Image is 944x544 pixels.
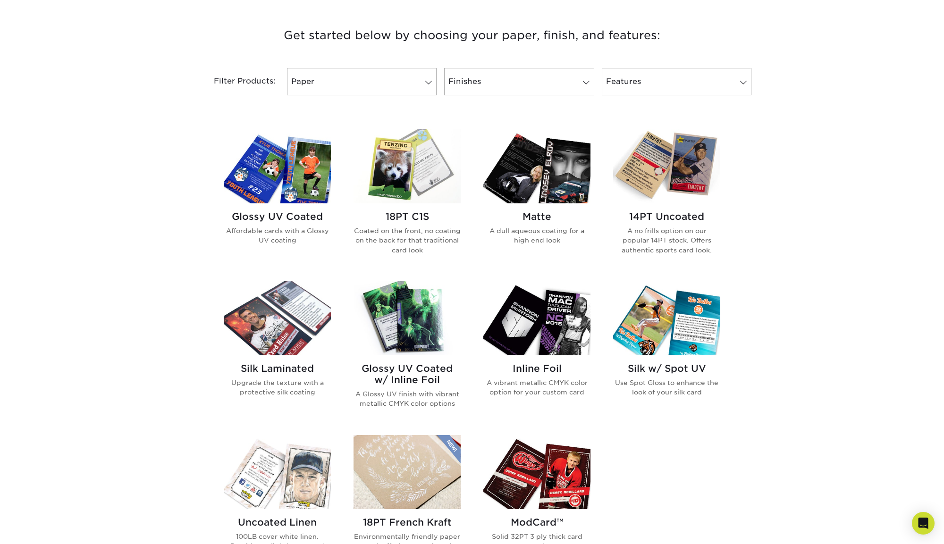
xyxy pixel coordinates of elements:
[354,281,461,355] img: Glossy UV Coated w/ Inline Foil Trading Cards
[224,211,331,222] h2: Glossy UV Coated
[483,281,590,424] a: Inline Foil Trading Cards Inline Foil A vibrant metallic CMYK color option for your custom card
[196,14,748,57] h3: Get started below by choosing your paper, finish, and features:
[483,129,590,270] a: Matte Trading Cards Matte A dull aqueous coating for a high end look
[224,281,331,424] a: Silk Laminated Trading Cards Silk Laminated Upgrade the texture with a protective silk coating
[613,378,720,397] p: Use Spot Gloss to enhance the look of your silk card
[287,68,437,95] a: Paper
[354,435,461,509] img: 18PT French Kraft Trading Cards
[483,517,590,528] h2: ModCard™
[354,517,461,528] h2: 18PT French Kraft
[483,363,590,374] h2: Inline Foil
[189,68,283,95] div: Filter Products:
[483,226,590,245] p: A dull aqueous coating for a high end look
[613,129,720,203] img: 14PT Uncoated Trading Cards
[354,226,461,255] p: Coated on the front, no coating on the back for that traditional card look
[224,378,331,397] p: Upgrade the texture with a protective silk coating
[613,363,720,374] h2: Silk w/ Spot UV
[354,129,461,270] a: 18PT C1S Trading Cards 18PT C1S Coated on the front, no coating on the back for that traditional ...
[444,68,594,95] a: Finishes
[483,129,590,203] img: Matte Trading Cards
[613,226,720,255] p: A no frills option on our popular 14PT stock. Offers authentic sports card look.
[483,281,590,355] img: Inline Foil Trading Cards
[354,281,461,424] a: Glossy UV Coated w/ Inline Foil Trading Cards Glossy UV Coated w/ Inline Foil A Glossy UV finish ...
[224,129,331,203] img: Glossy UV Coated Trading Cards
[354,211,461,222] h2: 18PT C1S
[613,281,720,355] img: Silk w/ Spot UV Trading Cards
[224,363,331,374] h2: Silk Laminated
[354,389,461,409] p: A Glossy UV finish with vibrant metallic CMYK color options
[354,363,461,385] h2: Glossy UV Coated w/ Inline Foil
[437,435,461,463] img: New Product
[224,129,331,270] a: Glossy UV Coated Trading Cards Glossy UV Coated Affordable cards with a Glossy UV coating
[613,129,720,270] a: 14PT Uncoated Trading Cards 14PT Uncoated A no frills option on our popular 14PT stock. Offers au...
[613,211,720,222] h2: 14PT Uncoated
[354,129,461,203] img: 18PT C1S Trading Cards
[483,211,590,222] h2: Matte
[224,226,331,245] p: Affordable cards with a Glossy UV coating
[483,435,590,509] img: ModCard™ Trading Cards
[912,512,935,535] div: Open Intercom Messenger
[224,435,331,509] img: Uncoated Linen Trading Cards
[602,68,751,95] a: Features
[613,281,720,424] a: Silk w/ Spot UV Trading Cards Silk w/ Spot UV Use Spot Gloss to enhance the look of your silk card
[483,378,590,397] p: A vibrant metallic CMYK color option for your custom card
[224,281,331,355] img: Silk Laminated Trading Cards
